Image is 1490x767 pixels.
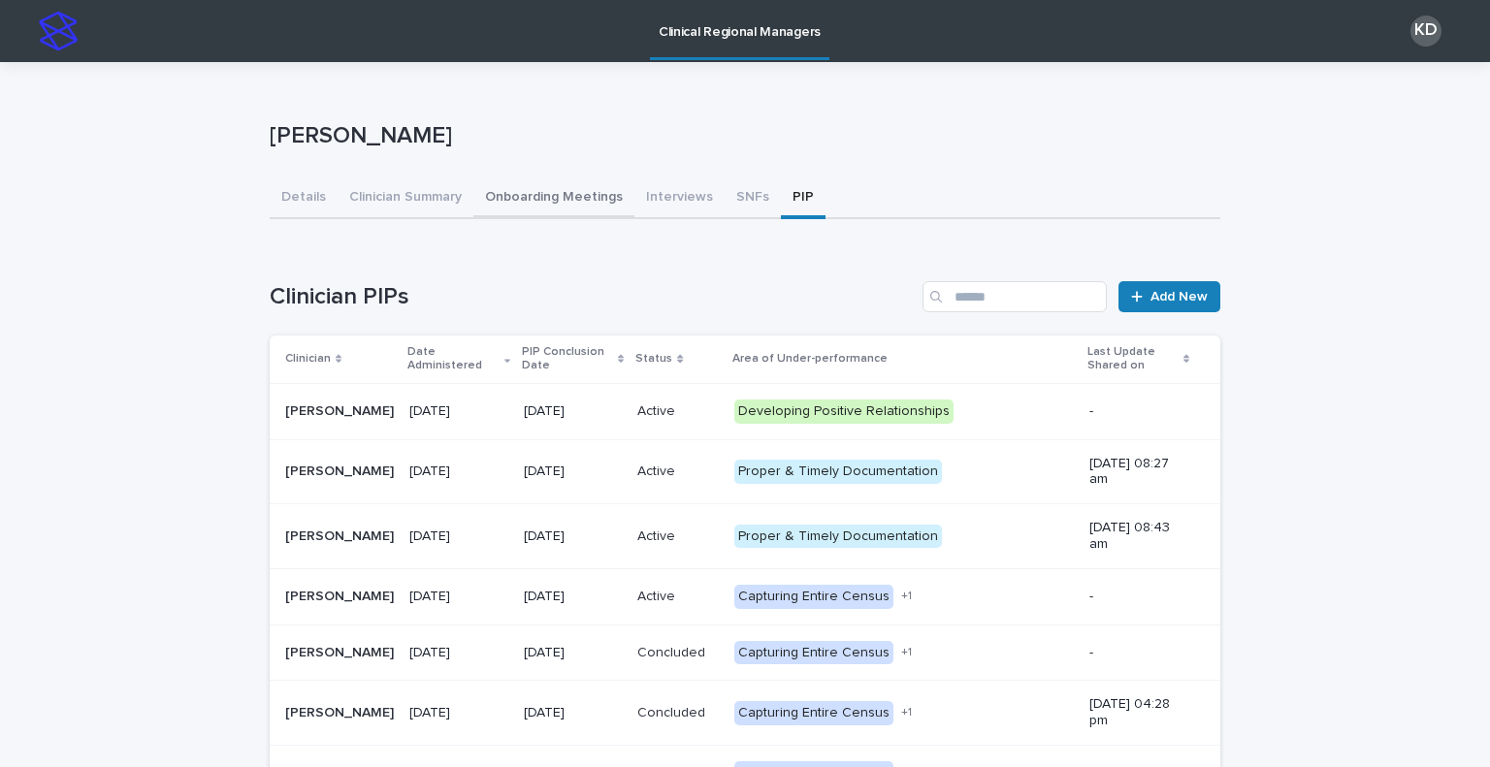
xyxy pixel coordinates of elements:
p: [PERSON_NAME] [285,460,398,480]
p: [DATE] [409,463,508,480]
button: Onboarding Meetings [473,178,634,219]
p: [DATE] [524,528,622,545]
p: Date Administered [407,341,500,377]
div: Capturing Entire Census [734,641,893,665]
p: [PERSON_NAME] [285,585,398,605]
p: [DATE] [409,705,508,721]
button: Interviews [634,178,725,219]
div: Proper & Timely Documentation [734,525,942,549]
p: Last Update Shared on [1087,341,1178,377]
span: + 1 [901,647,912,658]
p: Active [637,585,679,605]
p: [PERSON_NAME] [285,525,398,545]
div: KD [1410,16,1441,47]
tr: [PERSON_NAME][PERSON_NAME] [DATE][DATE]ActiveActive Capturing Entire Census+1- [270,568,1220,624]
span: Add New [1150,290,1208,304]
p: [PERSON_NAME] [285,641,398,661]
p: [DATE] 04:28 pm [1089,696,1189,729]
p: - [1089,589,1189,605]
p: [DATE] [409,645,508,661]
p: [DATE] [409,589,508,605]
button: PIP [781,178,826,219]
p: [PERSON_NAME] [285,701,398,721]
button: Details [270,178,338,219]
p: Active [637,460,679,480]
div: Capturing Entire Census [734,701,893,725]
a: Add New [1118,281,1220,312]
p: PIP Conclusion Date [522,341,613,377]
p: Concluded [637,641,709,661]
h1: Clinician PIPs [270,283,915,311]
p: Active [637,525,679,545]
button: SNFs [725,178,781,219]
p: Status [635,348,672,369]
p: [PERSON_NAME] [270,122,1213,150]
tr: [PERSON_NAME][PERSON_NAME] [DATE][DATE]ActiveActive Proper & Timely Documentation[DATE] 08:43 am [270,504,1220,569]
p: [DATE] [524,645,622,661]
p: [DATE] [524,705,622,721]
img: stacker-logo-s-only.png [39,12,78,50]
p: Active [637,399,679,420]
tr: [PERSON_NAME][PERSON_NAME] [DATE][DATE]ConcludedConcluded Capturing Entire Census+1[DATE] 04:28 pm [270,681,1220,746]
button: Clinician Summary [338,178,473,219]
span: + 1 [901,707,912,719]
p: Concluded [637,701,709,721]
p: [DATE] [409,528,508,545]
span: + 1 [901,591,912,602]
div: Capturing Entire Census [734,585,893,609]
p: [DATE] 08:43 am [1089,520,1189,553]
tr: [PERSON_NAME][PERSON_NAME] [DATE][DATE]ActiveActive Proper & Timely Documentation[DATE] 08:27 am [270,439,1220,504]
p: [DATE] [524,403,622,420]
p: - [1089,403,1189,420]
div: Proper & Timely Documentation [734,460,942,484]
tr: [PERSON_NAME][PERSON_NAME] [DATE][DATE]ActiveActive Developing Positive Relationships- [270,383,1220,439]
p: [DATE] 08:27 am [1089,456,1189,489]
p: Clinician [285,348,331,369]
input: Search [923,281,1107,312]
p: [DATE] [524,463,622,480]
p: Area of Under-performance [732,348,888,369]
p: - [1089,645,1189,661]
p: [DATE] [409,403,508,420]
p: [DATE] [524,589,622,605]
div: Developing Positive Relationships [734,399,954,424]
tr: [PERSON_NAME][PERSON_NAME] [DATE][DATE]ConcludedConcluded Capturing Entire Census+1- [270,624,1220,681]
p: [PERSON_NAME] [285,399,398,420]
